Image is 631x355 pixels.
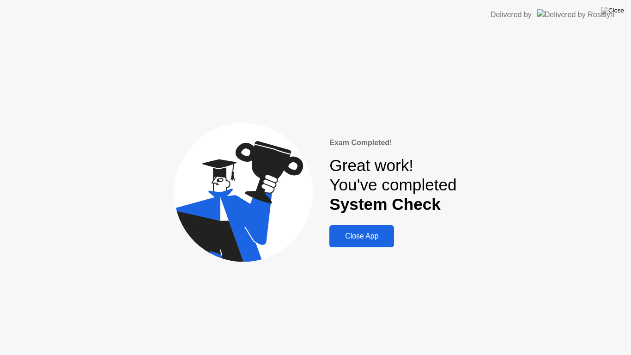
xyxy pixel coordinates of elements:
div: Great work! You've completed [329,156,456,214]
b: System Check [329,195,441,213]
div: Delivered by [491,9,532,20]
div: Exam Completed! [329,137,456,148]
img: Delivered by Rosalyn [537,9,614,20]
button: Close App [329,225,394,247]
div: Close App [332,232,391,240]
img: Close [601,7,624,14]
